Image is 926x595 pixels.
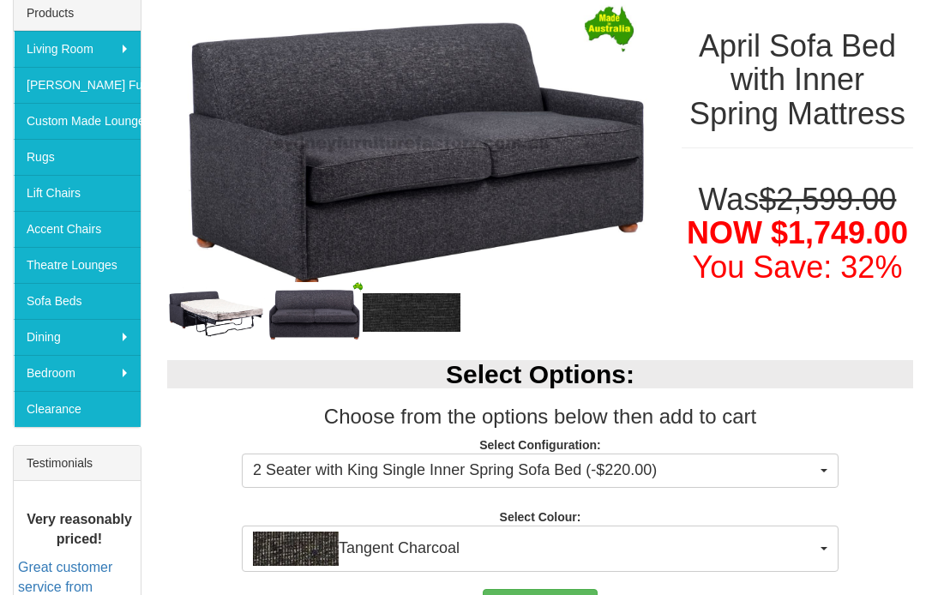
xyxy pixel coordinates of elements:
strong: Select Configuration: [479,438,601,452]
span: NOW $1,749.00 [687,215,908,250]
span: 2 Seater with King Single Inner Spring Sofa Bed (-$220.00) [253,460,816,482]
b: Select Options: [446,360,634,388]
h1: Was [682,183,913,285]
h1: April Sofa Bed with Inner Spring Mattress [682,29,913,131]
a: Rugs [14,139,141,175]
a: Clearance [14,391,141,427]
span: Tangent Charcoal [253,532,816,566]
button: 2 Seater with King Single Inner Spring Sofa Bed (-$220.00) [242,454,839,488]
b: Very reasonably priced! [27,512,132,546]
img: Tangent Charcoal [253,532,339,566]
a: [PERSON_NAME] Furniture [14,67,141,103]
a: Accent Chairs [14,211,141,247]
a: Theatre Lounges [14,247,141,283]
a: Living Room [14,31,141,67]
a: Lift Chairs [14,175,141,211]
div: Testimonials [14,446,141,481]
a: Dining [14,319,141,355]
a: Custom Made Lounges [14,103,141,139]
h3: Choose from the options below then add to cart [167,406,913,428]
a: Sofa Beds [14,283,141,319]
a: Bedroom [14,355,141,391]
font: You Save: 32% [693,249,903,285]
strong: Select Colour: [500,510,581,524]
button: Tangent CharcoalTangent Charcoal [242,526,839,572]
del: $2,599.00 [759,182,896,217]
